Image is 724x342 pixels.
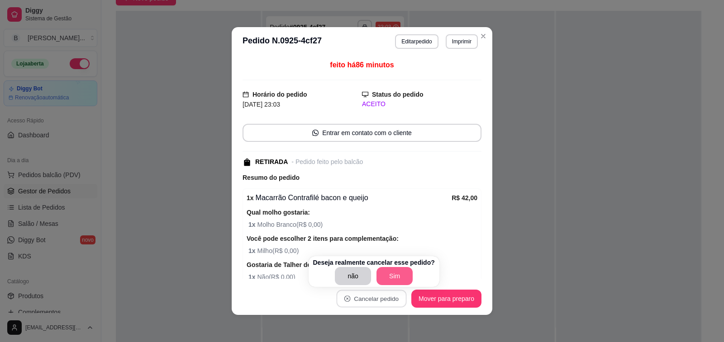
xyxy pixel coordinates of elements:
[376,267,413,285] button: Sim
[411,290,481,308] button: Mover para preparo
[312,130,319,136] span: whats-app
[344,295,351,302] span: close-circle
[247,235,399,242] strong: Você pode escolher 2 itens para complementação:
[330,61,394,69] span: feito há 86 minutos
[476,29,491,43] button: Close
[248,247,257,254] strong: 1 x
[248,220,477,230] span: Molho Branco ( R$ 0,00 )
[446,34,478,49] button: Imprimir
[372,91,424,98] strong: Status do pedido
[248,273,257,281] strong: 1 x
[247,192,452,203] div: Macarrão Contrafilé bacon e queijo
[243,124,481,142] button: whats-appEntrar em contato com o cliente
[291,157,363,167] div: - Pedido feito pelo balcão
[248,221,257,228] strong: 1 x
[243,91,249,98] span: calendar
[248,246,477,256] span: Milho ( R$ 0,00 )
[335,267,371,285] button: não
[452,194,477,201] strong: R$ 42,00
[247,209,310,216] strong: Qual molho gostaria:
[336,290,406,308] button: close-circleCancelar pedido
[395,34,438,49] button: Editarpedido
[243,101,280,108] span: [DATE] 23:03
[362,91,368,98] span: desktop
[248,272,477,282] span: Não ( R$ 0,00 )
[313,258,435,267] p: Deseja realmente cancelar esse pedido?
[243,34,322,49] h3: Pedido N. 0925-4cf27
[255,157,288,167] div: RETIRADA
[362,99,481,109] div: ACEITO
[247,261,389,268] strong: Gostaria de Talher descartavel no seu pedido ?
[243,174,300,181] strong: Resumo do pedido
[252,91,307,98] strong: Horário do pedido
[247,194,254,201] strong: 1 x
